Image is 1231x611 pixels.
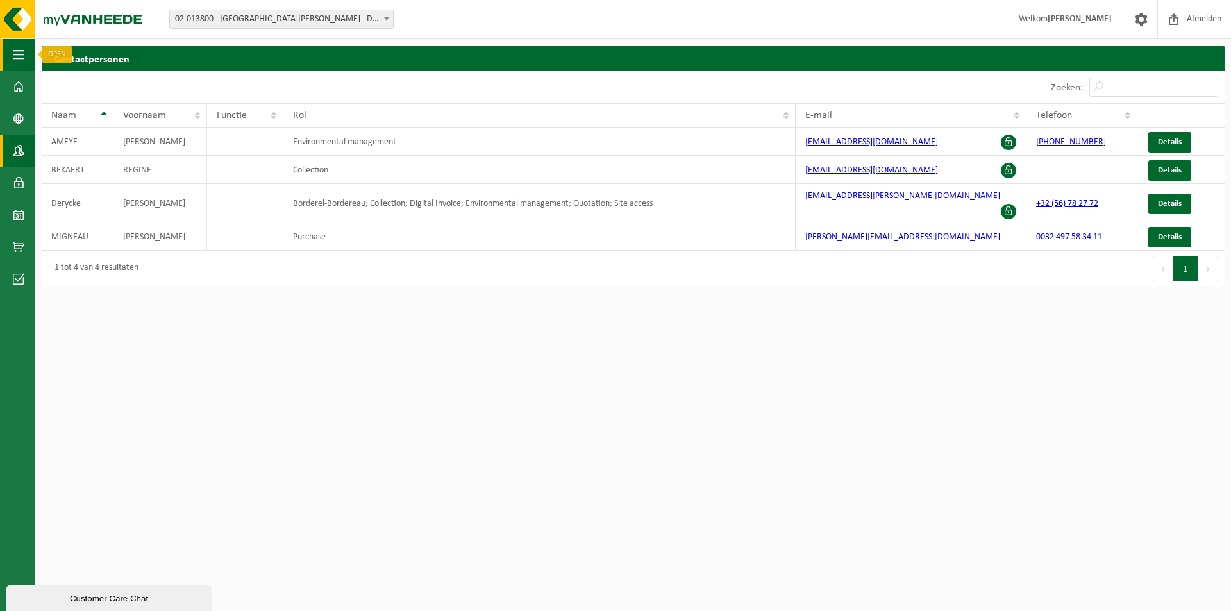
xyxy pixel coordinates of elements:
[1036,232,1102,242] a: 0032 497 58 34 11
[113,184,207,222] td: [PERSON_NAME]
[1048,14,1112,24] strong: [PERSON_NAME]
[123,110,166,121] span: Voornaam
[1148,160,1191,181] a: Details
[113,222,207,251] td: [PERSON_NAME]
[1051,83,1083,93] label: Zoeken:
[1158,199,1182,208] span: Details
[113,156,207,184] td: REGINE
[42,156,113,184] td: BEKAERT
[283,184,796,222] td: Borderel-Bordereau; Collection; Digital Invoice; Environmental management; Quotation; Site access
[805,165,938,175] a: [EMAIL_ADDRESS][DOMAIN_NAME]
[283,156,796,184] td: Collection
[1036,110,1072,121] span: Telefoon
[42,46,1225,71] h2: Contactpersonen
[283,222,796,251] td: Purchase
[42,222,113,251] td: MIGNEAU
[6,583,214,611] iframe: chat widget
[1158,166,1182,174] span: Details
[805,110,832,121] span: E-mail
[283,128,796,156] td: Environmental management
[1198,256,1218,281] button: Next
[169,10,394,29] span: 02-013800 - BLUE WOODS HOTEL - DEERLIJK
[1153,256,1173,281] button: Previous
[51,110,76,121] span: Naam
[170,10,393,28] span: 02-013800 - BLUE WOODS HOTEL - DEERLIJK
[1158,233,1182,241] span: Details
[217,110,247,121] span: Functie
[1148,194,1191,214] a: Details
[48,257,138,280] div: 1 tot 4 van 4 resultaten
[1148,132,1191,153] a: Details
[42,184,113,222] td: Derycke
[1158,138,1182,146] span: Details
[805,232,1000,242] a: [PERSON_NAME][EMAIL_ADDRESS][DOMAIN_NAME]
[1173,256,1198,281] button: 1
[1036,199,1098,208] a: +32 (56) 78 27 72
[293,110,306,121] span: Rol
[805,137,938,147] a: [EMAIL_ADDRESS][DOMAIN_NAME]
[113,128,207,156] td: [PERSON_NAME]
[1036,137,1106,147] a: [PHONE_NUMBER]
[805,191,1000,201] a: [EMAIL_ADDRESS][PERSON_NAME][DOMAIN_NAME]
[42,128,113,156] td: AMEYE
[1148,227,1191,247] a: Details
